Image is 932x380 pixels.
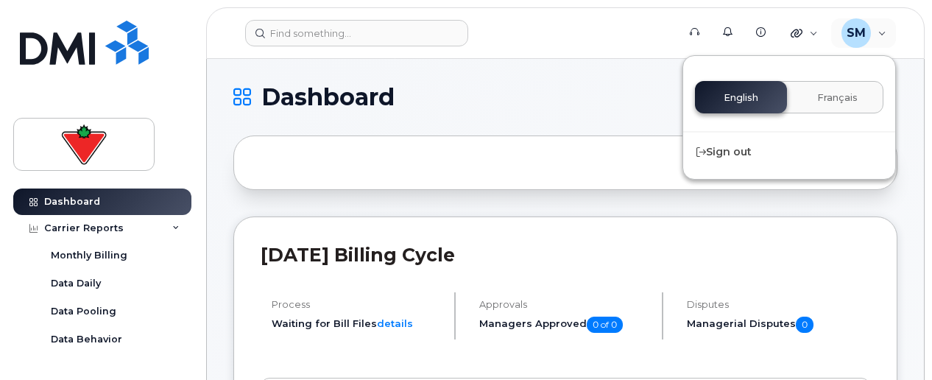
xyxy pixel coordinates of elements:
[587,317,623,333] span: 0 of 0
[796,317,813,333] span: 0
[261,244,870,266] h2: [DATE] Billing Cycle
[687,299,870,310] h4: Disputes
[272,317,442,331] li: Waiting for Bill Files
[479,299,649,310] h4: Approvals
[377,317,413,329] a: details
[272,299,442,310] h4: Process
[687,317,870,333] h5: Managerial Disputes
[261,86,395,108] span: Dashboard
[683,138,895,166] div: Sign out
[479,317,649,333] h5: Managers Approved
[817,92,858,104] span: Français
